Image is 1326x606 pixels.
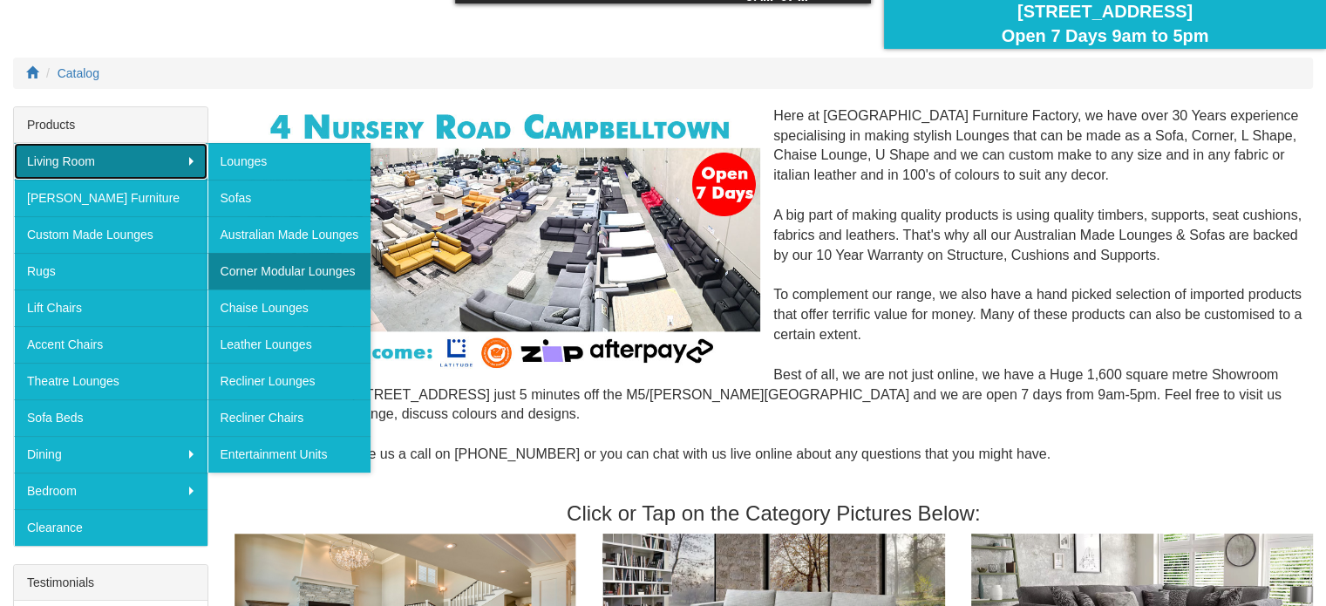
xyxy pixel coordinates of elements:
a: Recliner Lounges [207,363,371,399]
a: Lounges [207,143,371,180]
a: Accent Chairs [14,326,207,363]
div: Here at [GEOGRAPHIC_DATA] Furniture Factory, we have over 30 Years experience specialising in mak... [235,106,1314,485]
a: Bedroom [14,473,207,509]
a: Dining [14,436,207,473]
a: Sofa Beds [14,399,207,436]
a: Recliner Chairs [207,399,371,436]
a: Sofas [207,180,371,216]
a: Custom Made Lounges [14,216,207,253]
a: Entertainment Units [207,436,371,473]
div: Products [14,107,207,143]
a: Catalog [58,66,99,80]
a: [PERSON_NAME] Furniture [14,180,207,216]
a: Rugs [14,253,207,289]
a: Leather Lounges [207,326,371,363]
a: Australian Made Lounges [207,216,371,253]
a: Clearance [14,509,207,546]
h3: Click or Tap on the Category Pictures Below: [235,502,1314,525]
a: Theatre Lounges [14,363,207,399]
a: Lift Chairs [14,289,207,326]
a: Living Room [14,143,207,180]
img: Corner Modular Lounges [248,106,761,373]
a: Chaise Lounges [207,289,371,326]
div: Testimonials [14,565,207,601]
a: Corner Modular Lounges [207,253,371,289]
